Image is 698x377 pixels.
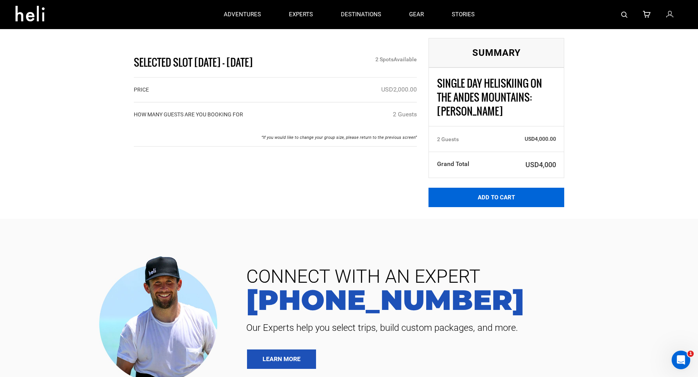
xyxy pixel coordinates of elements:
[325,55,423,63] div: 2 Spot Available
[491,160,556,170] span: USD4,000
[621,12,627,18] img: search-bar-icon.svg
[672,351,690,369] iframe: Intercom live chat
[134,111,243,118] label: HOW MANY GUESTS ARE YOU BOOKING FOR
[240,267,686,286] span: CONNECT WITH AN EXPERT
[472,47,521,58] span: Summary
[289,10,313,19] p: experts
[381,86,417,93] span: USD2,000.00
[437,135,459,143] span: 2 Guest
[128,55,325,69] div: Selected Slot [DATE] - [DATE]
[456,135,459,143] span: s
[491,135,556,143] span: USD4,000.00
[134,86,149,93] label: PRICE
[688,351,694,357] span: 1
[414,111,417,118] span: s
[247,349,316,369] a: LEARN MORE
[437,76,556,118] div: Single Day Heliskiing on the Andes Mountains: [PERSON_NAME]
[240,322,686,334] span: Our Experts help you select trips, build custom packages, and more.
[428,188,564,207] button: Add to Cart
[341,10,381,19] p: destinations
[393,110,417,119] div: 2 Guest
[224,10,261,19] p: adventures
[134,135,417,141] p: “If you would like to change your group size, please return to the previous screen”
[240,286,686,314] a: [PHONE_NUMBER]
[391,56,394,62] span: s
[437,160,469,168] b: Grand Total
